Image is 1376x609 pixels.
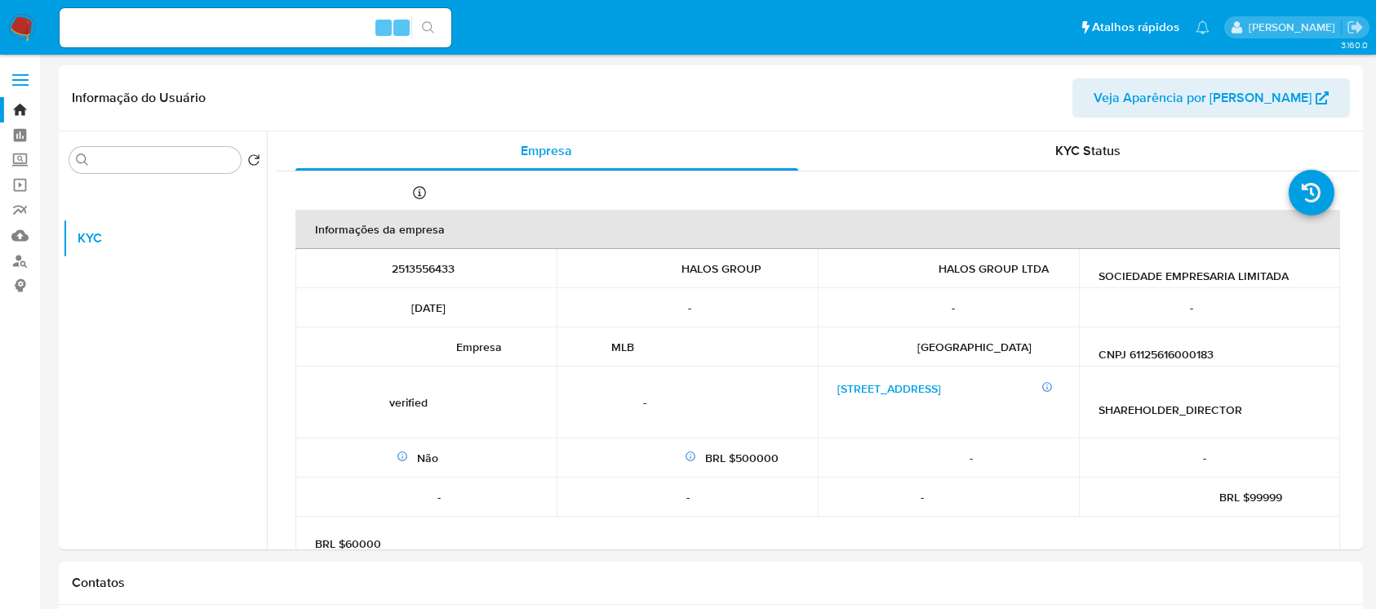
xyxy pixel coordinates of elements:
input: Pesquise usuários ou casos... [60,17,451,38]
p: 2513556433 [392,261,455,276]
p: Soft descriptor : [837,490,914,505]
p: Relação do representante : [1099,388,1232,402]
p: - [1190,300,1193,315]
p: [GEOGRAPHIC_DATA] [917,340,1032,354]
button: Retornar ao pedido padrão [247,153,260,171]
button: KYC [63,219,267,258]
p: Tipo de empresa : [1099,254,1187,269]
p: Empresa [456,340,502,354]
button: Endereços [63,336,267,376]
p: - [437,490,441,505]
p: MLB [611,340,634,354]
p: Data de inscrição : [315,300,405,315]
a: Sair [1347,19,1364,36]
p: Despesas mensais : [1099,451,1196,465]
button: Veja Aparência por [PERSON_NAME] [1072,78,1350,118]
input: Procurar [92,153,234,168]
p: Rendimentos mensais (Companhia) : [315,522,494,536]
p: BRL $500000 [705,451,779,465]
span: KYC Status [1055,141,1121,160]
p: ID do usuário : [315,261,385,276]
span: Atalhos rápidos [1092,19,1179,36]
p: - [1203,451,1206,465]
p: Nome empresarial : [837,261,932,276]
p: Quantidade de fundos : [315,490,431,505]
p: HALOS GROUP LTDA [939,261,1049,276]
p: Local : [576,340,605,354]
p: - [952,300,955,315]
button: Detalhe da geolocalização [63,454,267,493]
button: Anexos [63,180,267,219]
p: Fundos recorrentes : [576,490,680,505]
p: - [970,451,973,465]
span: Empresa [521,141,572,160]
span: Alt [377,20,390,35]
p: BRL $99999 [1219,490,1282,505]
p: Nome do comércio : [576,261,675,276]
p: Endereço principal : [837,367,934,381]
p: PEP confirmado : [315,451,411,465]
a: [STREET_ADDRESS] [837,380,941,397]
p: Transações : [576,395,637,410]
p: Tipo de pessoa / entidade : [315,340,450,354]
p: BRL $60000 [315,536,381,551]
h1: Contatos [72,575,1350,591]
p: Número de inscrição : [837,300,945,315]
button: search-icon [411,16,445,39]
button: Documentação [63,297,267,336]
p: weverton.gomes@mercadopago.com.br [1249,20,1341,35]
p: [DATE] [411,300,446,315]
h1: Informação do Usuário [72,90,206,106]
p: Sujeito obrigado : [1099,300,1183,315]
p: Nacionalidade : [837,340,911,354]
p: Rendimentos mensais : [1099,490,1213,505]
p: - [921,490,924,505]
button: Procurar [76,153,89,167]
a: Notificações [1196,20,1210,34]
span: s [399,20,404,35]
p: CNPJ 61125616000183 [1099,347,1214,362]
p: Identificação do comércio : [1099,332,1230,347]
button: Restrições Novo Mundo [63,376,267,415]
h4: CP: 85870-575 - [GEOGRAPHIC_DATA], [GEOGRAPHIC_DATA], [GEOGRAPHIC_DATA] [837,396,1053,439]
button: Dispositivos Point [63,415,267,454]
p: Rendimento documental : [837,451,963,465]
p: SHAREHOLDER_DIRECTOR [1099,402,1242,417]
p: SOCIEDADE EMPRESARIA LIMITADA [1099,269,1289,283]
p: - [643,395,646,410]
p: Nível de KYC : [315,395,383,410]
p: verified [389,395,428,410]
button: Geral [63,258,267,297]
p: - [688,300,691,315]
p: Atualizado há 18 horas [295,184,409,200]
button: Lista Interna [63,532,267,571]
button: Devices Geolocation [63,493,267,532]
p: Data de constituição : [576,300,681,315]
th: Informações da empresa [295,210,1340,249]
p: Não [417,451,438,465]
p: - [686,490,690,505]
p: Patrimônio declarado : [576,451,699,465]
p: HALOS GROUP [681,261,761,276]
span: Veja Aparência por [PERSON_NAME] [1094,78,1312,118]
